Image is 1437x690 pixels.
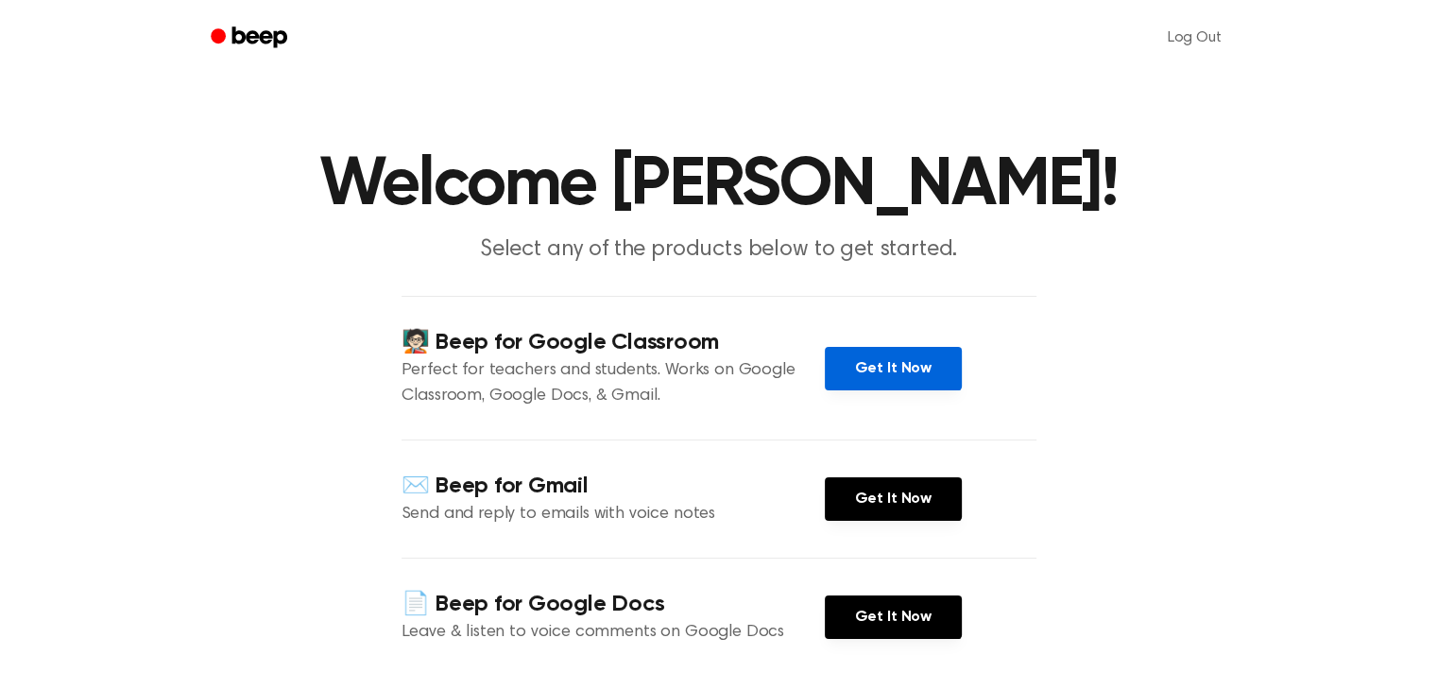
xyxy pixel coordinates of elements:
[235,151,1203,219] h1: Welcome [PERSON_NAME]!
[402,589,825,620] h4: 📄 Beep for Google Docs
[402,620,825,646] p: Leave & listen to voice comments on Google Docs
[825,347,962,390] a: Get It Now
[402,327,825,358] h4: 🧑🏻‍🏫 Beep for Google Classroom
[402,358,825,409] p: Perfect for teachers and students. Works on Google Classroom, Google Docs, & Gmail.
[402,502,825,527] p: Send and reply to emails with voice notes
[1149,15,1240,60] a: Log Out
[356,234,1082,266] p: Select any of the products below to get started.
[825,595,962,639] a: Get It Now
[197,20,304,57] a: Beep
[825,477,962,521] a: Get It Now
[402,471,825,502] h4: ✉️ Beep for Gmail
